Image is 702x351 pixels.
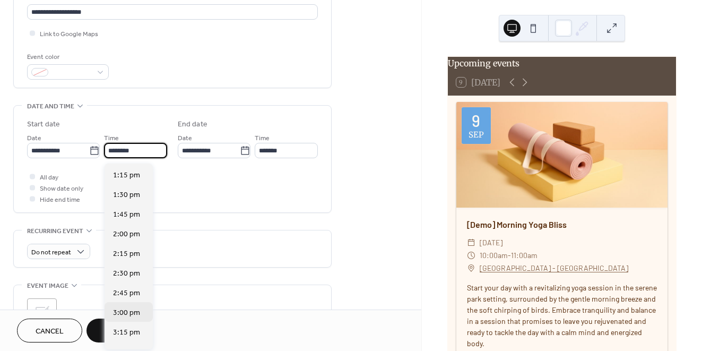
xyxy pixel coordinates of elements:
[40,194,80,206] span: Hide end time
[40,29,98,40] span: Link to Google Maps
[17,319,82,343] button: Cancel
[113,190,140,201] span: 1:30 pm
[178,119,207,130] div: End date
[480,249,508,262] span: 10:00am
[178,133,192,144] span: Date
[467,249,475,262] div: ​
[508,249,511,262] span: -
[456,218,668,231] div: [Demo] Morning Yoga Bliss
[113,209,140,220] span: 1:45 pm
[448,57,676,70] div: Upcoming events
[40,172,58,183] span: All day
[27,101,74,112] span: Date and time
[113,327,140,338] span: 3:15 pm
[472,113,480,129] div: 9
[27,133,41,144] span: Date
[27,298,57,328] div: ;
[480,236,502,249] span: [DATE]
[86,319,141,343] button: Save
[113,307,140,319] span: 3:00 pm
[27,226,83,237] span: Recurring event
[104,133,119,144] span: Time
[27,52,107,63] div: Event color
[113,229,140,240] span: 2:00 pm
[40,183,83,194] span: Show date only
[113,249,140,260] span: 2:15 pm
[36,326,64,337] span: Cancel
[480,262,628,275] a: [GEOGRAPHIC_DATA] - [GEOGRAPHIC_DATA]
[511,249,538,262] span: 11:00am
[113,288,140,299] span: 2:45 pm
[27,119,60,130] div: Start date
[255,133,270,144] span: Time
[467,236,475,249] div: ​
[467,262,475,275] div: ​
[456,282,668,349] div: Start your day with a revitalizing yoga session in the serene park setting, surrounded by the gen...
[27,280,68,292] span: Event image
[469,131,484,139] div: Sep
[31,246,71,259] span: Do not repeat
[113,268,140,279] span: 2:30 pm
[113,170,140,181] span: 1:15 pm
